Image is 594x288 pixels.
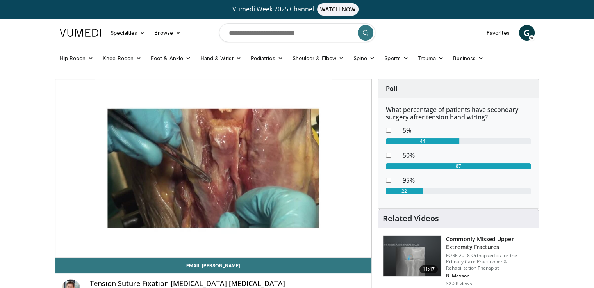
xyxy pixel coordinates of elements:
p: 32.2K views [446,281,472,287]
a: Email [PERSON_NAME] [55,258,372,273]
h6: What percentage of patients have secondary surgery after tension band wiring? [386,106,531,121]
a: Spine [349,50,380,66]
div: 22 [386,188,423,194]
p: FORE 2018 Orthopaedics for the Primary Care Practitioner & Rehabilitation Therapist [446,252,534,271]
a: Trauma [413,50,449,66]
input: Search topics, interventions [219,23,375,42]
a: G [519,25,535,41]
a: Knee Recon [98,50,146,66]
span: 11:47 [419,265,438,273]
dd: 5% [397,126,537,135]
a: Hip Recon [55,50,98,66]
a: Pediatrics [246,50,288,66]
dd: 95% [397,176,537,185]
img: b2c65235-e098-4cd2-ab0f-914df5e3e270.150x105_q85_crop-smart_upscale.jpg [383,236,441,276]
strong: Poll [386,84,398,93]
span: WATCH NOW [317,3,359,16]
a: Vumedi Week 2025 ChannelWATCH NOW [61,3,533,16]
video-js: Video Player [55,79,372,258]
h4: Tension Suture Fixation [MEDICAL_DATA] [MEDICAL_DATA] [90,279,366,288]
dd: 50% [397,151,537,160]
a: Hand & Wrist [196,50,246,66]
a: 11:47 Commonly Missed Upper Extremity Fractures FORE 2018 Orthopaedics for the Primary Care Pract... [383,235,534,287]
h4: Related Videos [383,214,439,223]
a: Specialties [106,25,150,41]
a: Business [448,50,488,66]
a: Browse [150,25,186,41]
a: Sports [380,50,413,66]
a: Shoulder & Elbow [288,50,349,66]
div: 44 [386,138,459,144]
a: Foot & Ankle [146,50,196,66]
div: 87 [386,163,531,169]
a: Favorites [482,25,514,41]
img: VuMedi Logo [60,29,101,37]
p: B. Maxson [446,273,534,279]
h3: Commonly Missed Upper Extremity Fractures [446,235,534,251]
